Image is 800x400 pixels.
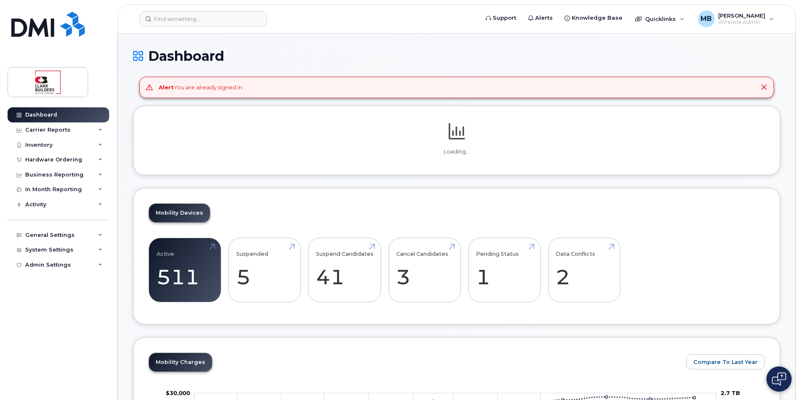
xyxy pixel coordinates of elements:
[157,242,213,298] a: Active 511
[149,353,212,371] a: Mobility Charges
[693,358,758,366] span: Compare To Last Year
[166,390,190,396] g: $0
[772,372,786,386] img: Open chat
[686,354,765,369] button: Compare To Last Year
[556,242,612,298] a: Data Conflicts 2
[721,390,740,396] tspan: 2.7 TB
[159,84,174,91] strong: Alert
[476,242,533,298] a: Pending Status 1
[316,242,374,298] a: Suspend Candidates 41
[149,148,765,156] p: Loading...
[396,242,453,298] a: Cancel Candidates 3
[133,49,780,63] h1: Dashboard
[149,204,210,222] a: Mobility Devices
[166,390,190,396] tspan: $30,000
[236,242,293,298] a: Suspended 5
[159,83,243,91] div: You are already signed in.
